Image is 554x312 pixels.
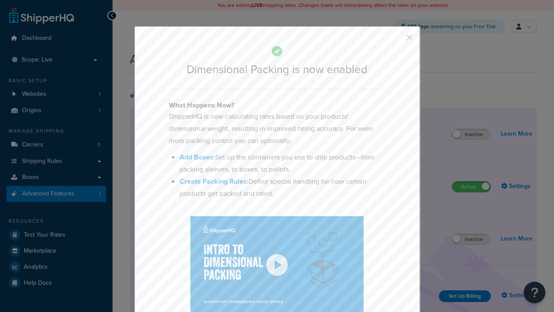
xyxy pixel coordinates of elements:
h2: Dimensional Packing is now enabled [169,63,385,76]
p: ShipperHQ is now calculating rates based on your products’ dimensional weight, resulting in impro... [169,110,385,147]
li: Set up the containers you use to ship products—from packing sleeves, to boxes, to pallets. [180,151,385,175]
a: Add Boxes: [180,152,215,162]
a: Create Packing Rules: [180,176,248,186]
h4: What Happens Now? [169,100,385,110]
li: Define special handling for how certain products get packed and rated. [180,175,385,200]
